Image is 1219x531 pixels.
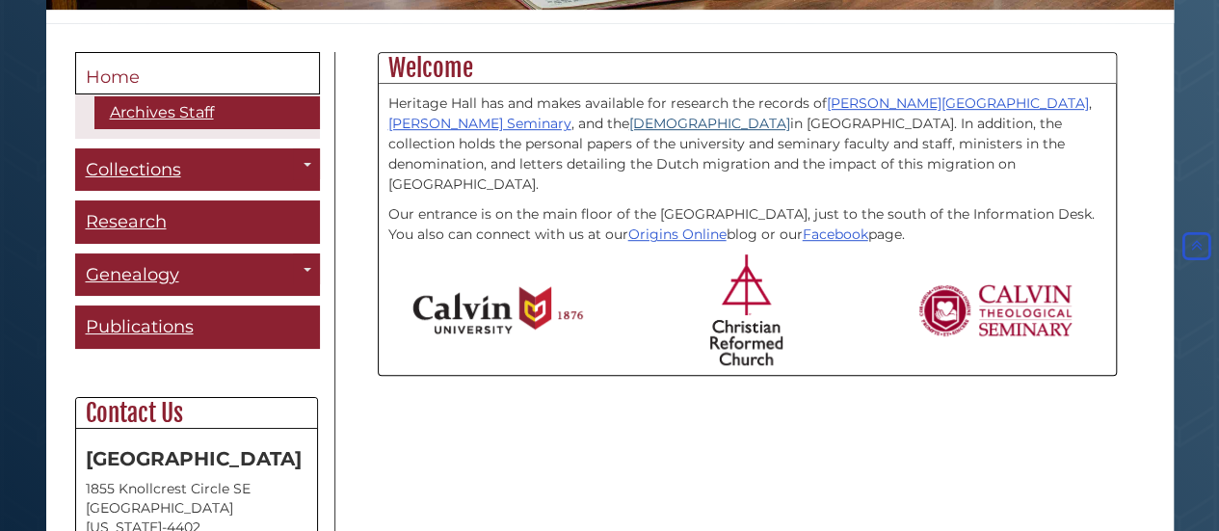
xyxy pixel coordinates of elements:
p: Our entrance is on the main floor of the [GEOGRAPHIC_DATA], just to the south of the Information ... [388,204,1106,245]
a: Home [75,52,320,94]
a: Facebook [803,226,868,243]
a: [PERSON_NAME][GEOGRAPHIC_DATA] [827,94,1089,112]
span: Genealogy [86,264,179,285]
span: Publications [86,316,194,337]
h2: Contact Us [76,398,317,429]
img: Calvin Theological Seminary [917,284,1073,336]
a: Genealogy [75,253,320,297]
a: Back to Top [1179,238,1214,255]
span: Research [86,211,167,232]
img: Calvin University [412,286,583,334]
a: Origins Online [628,226,727,243]
a: [PERSON_NAME] Seminary [388,115,571,132]
span: Collections [86,159,181,180]
img: Christian Reformed Church [710,254,782,365]
p: Heritage Hall has and makes available for research the records of , , and the in [GEOGRAPHIC_DATA... [388,93,1106,195]
strong: [GEOGRAPHIC_DATA] [86,447,302,470]
h2: Welcome [379,53,1116,84]
a: Publications [75,305,320,349]
a: Collections [75,148,320,192]
a: [DEMOGRAPHIC_DATA] [629,115,790,132]
span: Home [86,66,140,88]
a: Archives Staff [94,96,320,129]
a: Research [75,200,320,244]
